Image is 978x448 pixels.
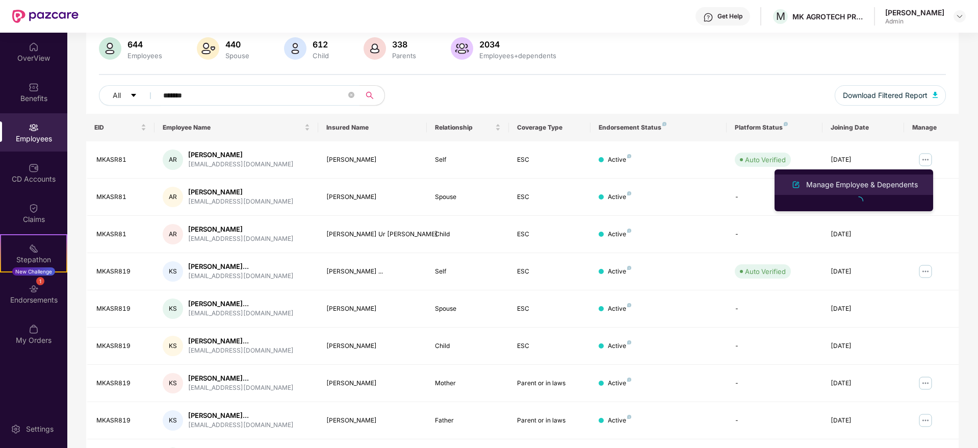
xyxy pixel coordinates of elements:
[29,243,39,254] img: svg+xml;base64,PHN2ZyB4bWxucz0iaHR0cDovL3d3dy53My5vcmcvMjAwMC9zdmciIHdpZHRoPSIyMSIgaGVpZ2h0PSIyMC...
[509,114,590,141] th: Coverage Type
[36,277,44,285] div: 1
[627,154,631,158] img: svg+xml;base64,PHN2ZyB4bWxucz0iaHR0cDovL3d3dy53My5vcmcvMjAwMC9zdmciIHdpZHRoPSI4IiBoZWlnaHQ9IjgiIH...
[608,192,631,202] div: Active
[717,12,742,20] div: Get Help
[223,39,251,49] div: 440
[885,8,944,17] div: [PERSON_NAME]
[517,192,582,202] div: ESC
[517,155,582,165] div: ESC
[822,114,904,141] th: Joining Date
[364,37,386,60] img: svg+xml;base64,PHN2ZyB4bWxucz0iaHR0cDovL3d3dy53My5vcmcvMjAwMC9zdmciIHhtbG5zOnhsaW5rPSJodHRwOi8vd3...
[727,290,822,328] td: -
[451,37,473,60] img: svg+xml;base64,PHN2ZyB4bWxucz0iaHR0cDovL3d3dy53My5vcmcvMjAwMC9zdmciIHhtbG5zOnhsaW5rPSJodHRwOi8vd3...
[326,230,419,239] div: [PERSON_NAME] Ur [PERSON_NAME]
[188,309,294,318] div: [EMAIL_ADDRESS][DOMAIN_NAME]
[804,179,920,190] div: Manage Employee & Dependents
[933,92,938,98] img: svg+xml;base64,PHN2ZyB4bWxucz0iaHR0cDovL3d3dy53My5vcmcvMjAwMC9zdmciIHhtbG5zOnhsaW5rPSJodHRwOi8vd3...
[843,90,928,101] span: Download Filtered Report
[517,267,582,277] div: ESC
[517,416,582,426] div: Parent or in laws
[745,155,786,165] div: Auto Verified
[188,160,294,169] div: [EMAIL_ADDRESS][DOMAIN_NAME]
[608,230,631,239] div: Active
[517,341,582,351] div: ESC
[188,187,294,197] div: [PERSON_NAME]
[885,17,944,26] div: Admin
[831,379,896,388] div: [DATE]
[197,37,219,60] img: svg+xml;base64,PHN2ZyB4bWxucz0iaHR0cDovL3d3dy53My5vcmcvMjAwMC9zdmciIHhtbG5zOnhsaW5rPSJodHRwOi8vd3...
[608,379,631,388] div: Active
[29,284,39,294] img: svg+xml;base64,PHN2ZyBpZD0iRW5kb3JzZW1lbnRzIiB4bWxucz0iaHR0cDovL3d3dy53My5vcmcvMjAwMC9zdmciIHdpZH...
[608,155,631,165] div: Active
[627,415,631,419] img: svg+xml;base64,PHN2ZyB4bWxucz0iaHR0cDovL3d3dy53My5vcmcvMjAwMC9zdmciIHdpZHRoPSI4IiBoZWlnaHQ9IjgiIH...
[435,123,493,132] span: Relationship
[727,216,822,253] td: -
[435,230,500,239] div: Child
[727,402,822,439] td: -
[125,52,164,60] div: Employees
[517,304,582,314] div: ESC
[727,365,822,402] td: -
[831,341,896,351] div: [DATE]
[12,10,79,23] img: New Pazcare Logo
[96,379,146,388] div: MKASR819
[23,424,57,434] div: Settings
[599,123,718,132] div: Endorsement Status
[99,85,161,106] button: Allcaret-down
[163,224,183,244] div: AR
[96,304,146,314] div: MKASR819
[188,299,294,309] div: [PERSON_NAME]...
[188,225,294,234] div: [PERSON_NAME]
[956,12,964,20] img: svg+xml;base64,PHN2ZyBpZD0iRHJvcGRvd24tMzJ4MzIiIHhtbG5zPSJodHRwOi8vd3d3LnczLm9yZy8yMDAwL3N2ZyIgd2...
[627,378,631,382] img: svg+xml;base64,PHN2ZyB4bWxucz0iaHR0cDovL3d3dy53My5vcmcvMjAwMC9zdmciIHdpZHRoPSI4IiBoZWlnaHQ9IjgiIH...
[163,336,183,356] div: KS
[188,383,294,393] div: [EMAIL_ADDRESS][DOMAIN_NAME]
[703,12,713,22] img: svg+xml;base64,PHN2ZyBpZD0iSGVscC0zMngzMiIgeG1sbnM9Imh0dHA6Ly93d3cudzMub3JnLzIwMDAvc3ZnIiB3aWR0aD...
[435,267,500,277] div: Self
[188,234,294,244] div: [EMAIL_ADDRESS][DOMAIN_NAME]
[784,122,788,126] img: svg+xml;base64,PHN2ZyB4bWxucz0iaHR0cDovL3d3dy53My5vcmcvMjAwMC9zdmciIHdpZHRoPSI4IiBoZWlnaHQ9IjgiIH...
[163,150,183,170] div: AR
[326,379,419,388] div: [PERSON_NAME]
[831,304,896,314] div: [DATE]
[348,92,354,98] span: close-circle
[113,90,121,101] span: All
[326,341,419,351] div: [PERSON_NAME]
[163,123,302,132] span: Employee Name
[94,123,139,132] span: EID
[359,91,379,99] span: search
[11,424,21,434] img: svg+xml;base64,PHN2ZyBpZD0iU2V0dGluZy0yMHgyMCIgeG1sbnM9Imh0dHA6Ly93d3cudzMub3JnLzIwMDAvc3ZnIiB3aW...
[904,114,959,141] th: Manage
[1,255,66,265] div: Stepathon
[188,420,294,430] div: [EMAIL_ADDRESS][DOMAIN_NAME]
[311,39,331,49] div: 612
[608,267,631,277] div: Active
[792,12,864,21] div: MK AGROTECH PRIVATE LIMITED
[99,37,121,60] img: svg+xml;base64,PHN2ZyB4bWxucz0iaHR0cDovL3d3dy53My5vcmcvMjAwMC9zdmciIHhtbG5zOnhsaW5rPSJodHRwOi8vd3...
[86,114,155,141] th: EID
[735,123,814,132] div: Platform Status
[188,374,294,383] div: [PERSON_NAME]...
[627,229,631,233] img: svg+xml;base64,PHN2ZyB4bWxucz0iaHR0cDovL3d3dy53My5vcmcvMjAwMC9zdmciIHdpZHRoPSI4IiBoZWlnaHQ9IjgiIH...
[790,179,802,191] img: svg+xml;base64,PHN2ZyB4bWxucz0iaHR0cDovL3d3dy53My5vcmcvMjAwMC9zdmciIHhtbG5zOnhsaW5rPSJodHRwOi8vd3...
[517,230,582,239] div: ESC
[662,122,666,126] img: svg+xml;base64,PHN2ZyB4bWxucz0iaHR0cDovL3d3dy53My5vcmcvMjAwMC9zdmciIHdpZHRoPSI4IiBoZWlnaHQ9IjgiIH...
[435,341,500,351] div: Child
[188,197,294,207] div: [EMAIL_ADDRESS][DOMAIN_NAME]
[29,122,39,133] img: svg+xml;base64,PHN2ZyBpZD0iRW1wbG95ZWVzIiB4bWxucz0iaHR0cDovL3d3dy53My5vcmcvMjAwMC9zdmciIHdpZHRoPS...
[163,373,183,393] div: KS
[627,340,631,344] img: svg+xml;base64,PHN2ZyB4bWxucz0iaHR0cDovL3d3dy53My5vcmcvMjAwMC9zdmciIHdpZHRoPSI4IiBoZWlnaHQ9IjgiIH...
[917,263,934,280] img: manageButton
[627,303,631,307] img: svg+xml;base64,PHN2ZyB4bWxucz0iaHR0cDovL3d3dy53My5vcmcvMjAwMC9zdmciIHdpZHRoPSI4IiBoZWlnaHQ9IjgiIH...
[427,114,508,141] th: Relationship
[188,411,294,420] div: [PERSON_NAME]...
[390,52,418,60] div: Parents
[96,416,146,426] div: MKASR819
[831,230,896,239] div: [DATE]
[435,379,500,388] div: Mother
[163,410,183,431] div: KS
[318,114,427,141] th: Insured Name
[29,42,39,52] img: svg+xml;base64,PHN2ZyBpZD0iSG9tZSIgeG1sbnM9Imh0dHA6Ly93d3cudzMub3JnLzIwMDAvc3ZnIiB3aWR0aD0iMjAiIG...
[627,191,631,195] img: svg+xml;base64,PHN2ZyB4bWxucz0iaHR0cDovL3d3dy53My5vcmcvMjAwMC9zdmciIHdpZHRoPSI4IiBoZWlnaHQ9IjgiIH...
[831,416,896,426] div: [DATE]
